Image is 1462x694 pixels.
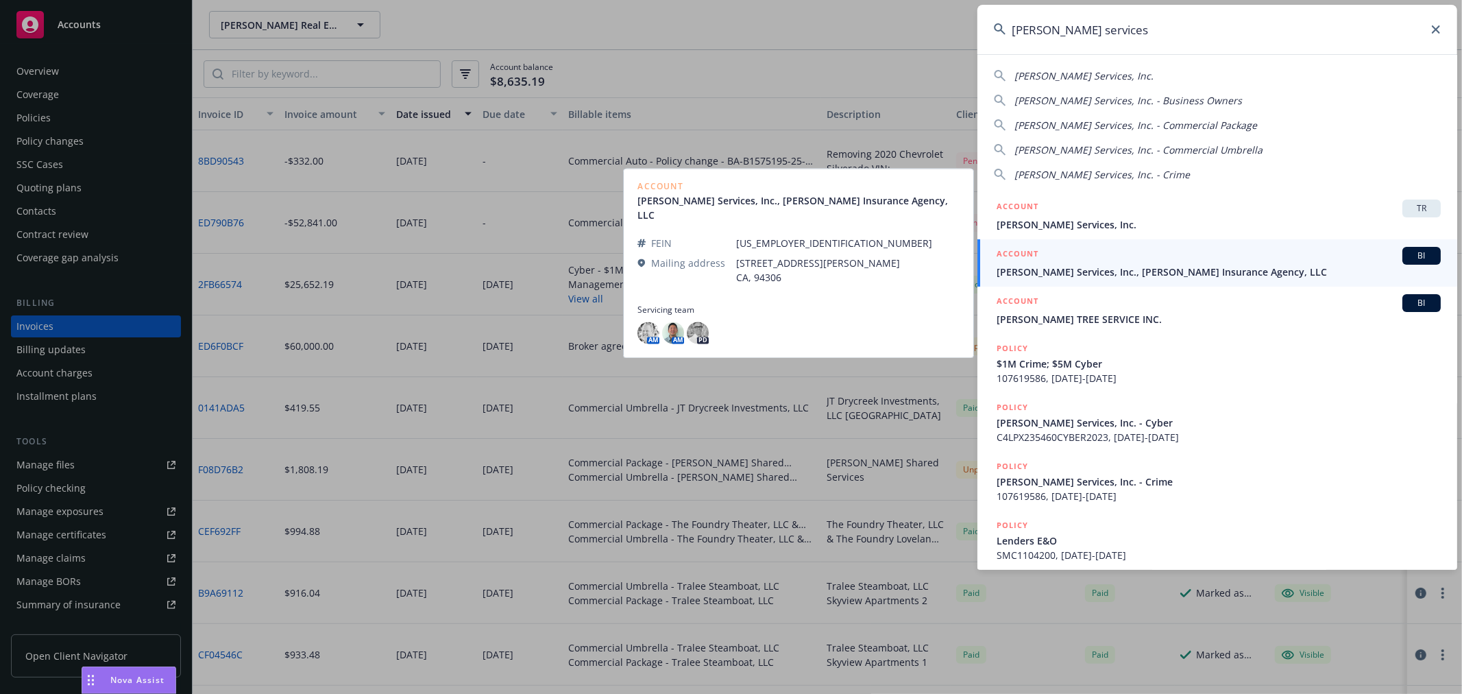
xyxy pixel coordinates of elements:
[997,459,1028,473] h5: POLICY
[997,312,1441,326] span: [PERSON_NAME] TREE SERVICE INC.
[997,475,1441,489] span: [PERSON_NAME] Services, Inc. - Crime
[997,534,1441,548] span: Lenders E&O
[997,489,1441,503] span: 107619586, [DATE]-[DATE]
[1408,202,1435,215] span: TR
[1014,143,1263,156] span: [PERSON_NAME] Services, Inc. - Commercial Umbrella
[997,548,1441,562] span: SMC1104200, [DATE]-[DATE]
[977,393,1457,452] a: POLICY[PERSON_NAME] Services, Inc. - CyberC4LPX235460CYBER2023, [DATE]-[DATE]
[997,265,1441,279] span: [PERSON_NAME] Services, Inc., [PERSON_NAME] Insurance Agency, LLC
[1014,94,1242,107] span: [PERSON_NAME] Services, Inc. - Business Owners
[1408,297,1435,309] span: BI
[997,400,1028,414] h5: POLICY
[1014,168,1190,181] span: [PERSON_NAME] Services, Inc. - Crime
[997,518,1028,532] h5: POLICY
[1014,69,1154,82] span: [PERSON_NAME] Services, Inc.
[1408,250,1435,262] span: BI
[977,239,1457,287] a: ACCOUNTBI[PERSON_NAME] Services, Inc., [PERSON_NAME] Insurance Agency, LLC
[977,5,1457,54] input: Search...
[997,357,1441,371] span: $1M Crime; $5M Cyber
[977,334,1457,393] a: POLICY$1M Crime; $5M Cyber107619586, [DATE]-[DATE]
[997,200,1038,216] h5: ACCOUNT
[997,371,1441,385] span: 107619586, [DATE]-[DATE]
[997,217,1441,232] span: [PERSON_NAME] Services, Inc.
[997,294,1038,311] h5: ACCOUNT
[1014,119,1257,132] span: [PERSON_NAME] Services, Inc. - Commercial Package
[82,667,176,694] button: Nova Assist
[977,452,1457,511] a: POLICY[PERSON_NAME] Services, Inc. - Crime107619586, [DATE]-[DATE]
[997,430,1441,444] span: C4LPX235460CYBER2023, [DATE]-[DATE]
[977,287,1457,334] a: ACCOUNTBI[PERSON_NAME] TREE SERVICE INC.
[997,416,1441,430] span: [PERSON_NAME] Services, Inc. - Cyber
[997,342,1028,355] h5: POLICY
[82,667,99,693] div: Drag to move
[110,674,165,686] span: Nova Assist
[977,511,1457,570] a: POLICYLenders E&OSMC1104200, [DATE]-[DATE]
[997,247,1038,263] h5: ACCOUNT
[977,192,1457,239] a: ACCOUNTTR[PERSON_NAME] Services, Inc.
